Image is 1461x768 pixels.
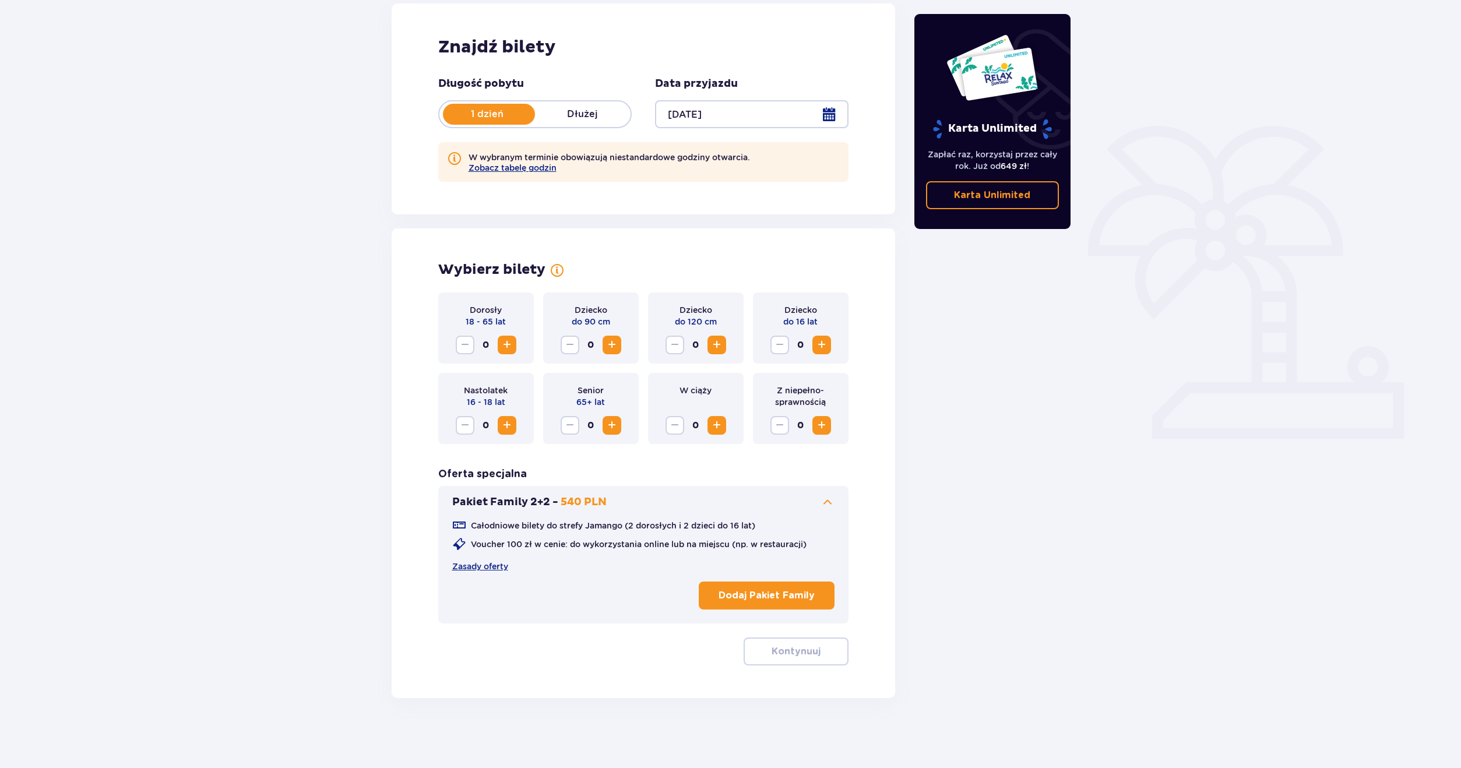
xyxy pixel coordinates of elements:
button: Zwiększ [603,336,621,354]
h2: Znajdź bilety [438,36,849,58]
p: Z niepełno­sprawnością [762,385,839,408]
p: Dziecko [575,304,607,316]
p: 65+ lat [576,396,605,408]
p: do 90 cm [572,316,610,327]
button: Zwiększ [603,416,621,435]
a: Zasady oferty [452,561,508,572]
img: Dwie karty całoroczne do Suntago z napisem 'UNLIMITED RELAX', na białym tle z tropikalnymi liśćmi... [946,34,1038,101]
p: Kontynuuj [772,645,821,658]
button: Kontynuuj [744,637,849,665]
span: 0 [791,336,810,354]
button: Zmniejsz [456,416,474,435]
button: Zobacz tabelę godzin [469,163,557,172]
p: do 16 lat [783,316,818,327]
span: 0 [687,336,705,354]
p: Voucher 100 zł w cenie: do wykorzystania online lub na miejscu (np. w restauracji) [471,538,807,550]
p: W ciąży [680,385,712,396]
p: 18 - 65 lat [466,316,506,327]
button: Zmniejsz [666,416,684,435]
span: 0 [687,416,705,435]
button: Pakiet Family 2+2 -540 PLN [452,495,835,509]
h2: Wybierz bilety [438,261,545,279]
button: Zwiększ [812,416,831,435]
button: Zwiększ [707,336,726,354]
button: Zmniejsz [561,416,579,435]
p: Dodaj Pakiet Family [719,589,815,602]
p: Zapłać raz, korzystaj przez cały rok. Już od ! [926,149,1059,172]
button: Zwiększ [812,336,831,354]
p: 1 dzień [439,108,535,121]
span: 0 [477,336,495,354]
button: Zwiększ [498,416,516,435]
span: 0 [582,336,600,354]
p: Nastolatek [464,385,508,396]
button: Zmniejsz [456,336,474,354]
p: Dłużej [535,108,631,121]
p: do 120 cm [675,316,717,327]
button: Dodaj Pakiet Family [699,582,835,610]
button: Zmniejsz [770,336,789,354]
p: Długość pobytu [438,77,524,91]
p: Data przyjazdu [655,77,738,91]
button: Zwiększ [498,336,516,354]
p: Pakiet Family 2+2 - [452,495,558,509]
span: 0 [791,416,810,435]
p: Całodniowe bilety do strefy Jamango (2 dorosłych i 2 dzieci do 16 lat) [471,520,755,531]
p: 540 PLN [561,495,607,509]
span: 0 [477,416,495,435]
h3: Oferta specjalna [438,467,527,481]
p: 16 - 18 lat [467,396,505,408]
button: Zmniejsz [666,336,684,354]
p: Dziecko [680,304,712,316]
a: Karta Unlimited [926,181,1059,209]
p: W wybranym terminie obowiązują niestandardowe godziny otwarcia. [469,152,750,172]
p: Karta Unlimited [954,189,1030,202]
button: Zmniejsz [770,416,789,435]
button: Zmniejsz [561,336,579,354]
span: 649 zł [1001,161,1027,171]
p: Karta Unlimited [932,119,1053,139]
p: Dziecko [784,304,817,316]
button: Zwiększ [707,416,726,435]
p: Senior [578,385,604,396]
p: Dorosły [470,304,502,316]
span: 0 [582,416,600,435]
